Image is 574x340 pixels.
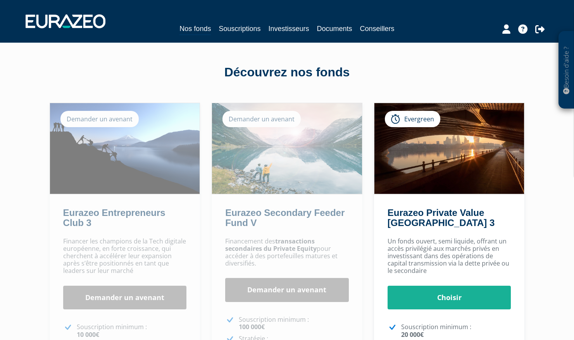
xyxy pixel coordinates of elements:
[63,238,187,275] p: Financer les champions de la Tech digitale européenne, en forte croissance, qui cherchent à accél...
[77,323,187,338] p: Souscription minimum :
[401,330,424,339] strong: 20 000€
[60,111,139,127] div: Demander un avenant
[225,237,317,253] strong: transactions secondaires du Private Equity
[222,111,301,127] div: Demander un avenant
[317,23,352,34] a: Documents
[385,111,440,127] div: Evergreen
[26,14,105,28] img: 1732889491-logotype_eurazeo_blanc_rvb.png
[374,103,524,194] img: Eurazeo Private Value Europe 3
[212,103,362,194] img: Eurazeo Secondary Feeder Fund V
[225,238,349,268] p: Financement des pour accéder à des portefeuilles matures et diversifiés.
[179,23,211,35] a: Nos fonds
[239,323,265,331] strong: 100 000€
[401,323,511,338] p: Souscription minimum :
[388,207,495,228] a: Eurazeo Private Value [GEOGRAPHIC_DATA] 3
[66,64,508,81] div: Découvrez nos fonds
[268,23,309,34] a: Investisseurs
[360,23,395,34] a: Conseillers
[388,286,511,310] a: Choisir
[219,23,260,34] a: Souscriptions
[63,207,165,228] a: Eurazeo Entrepreneurs Club 3
[63,286,187,310] a: Demander un avenant
[562,35,571,105] p: Besoin d'aide ?
[388,238,511,275] p: Un fonds ouvert, semi liquide, offrant un accès privilégié aux marchés privés en investissant dan...
[225,278,349,302] a: Demander un avenant
[239,316,349,331] p: Souscription minimum :
[225,207,345,228] a: Eurazeo Secondary Feeder Fund V
[77,330,99,339] strong: 10 000€
[50,103,200,194] img: Eurazeo Entrepreneurs Club 3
